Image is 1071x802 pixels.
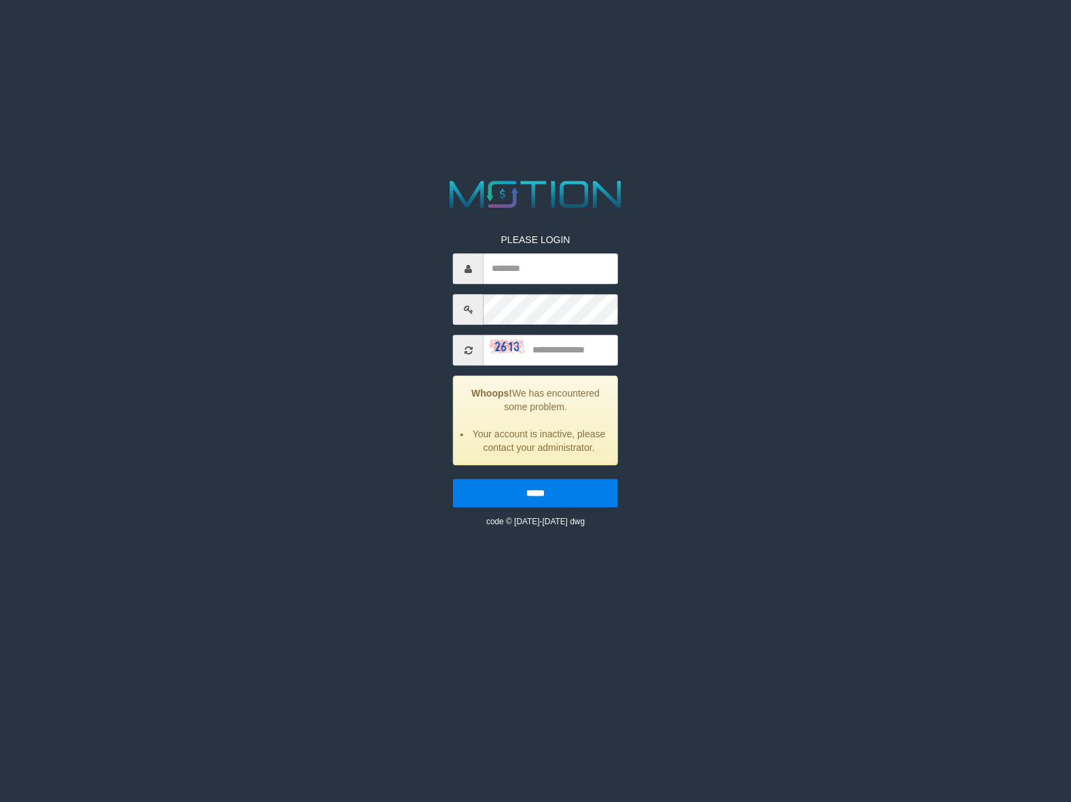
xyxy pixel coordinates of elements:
p: PLEASE LOGIN [453,234,618,247]
img: captcha [490,340,524,353]
img: MOTION_logo.png [442,176,630,213]
div: We has encountered some problem. [453,376,618,466]
li: Your account is inactive, please contact your administrator. [471,428,607,455]
small: code © [DATE]-[DATE] dwg [486,517,585,527]
strong: Whoops! [471,388,512,399]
